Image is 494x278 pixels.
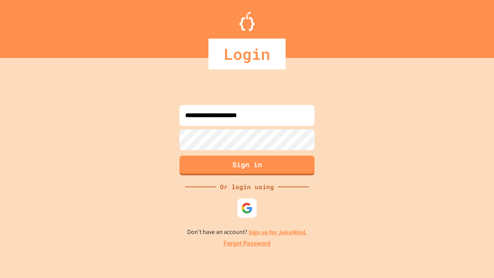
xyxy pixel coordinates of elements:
img: Logo.svg [239,12,255,31]
img: google-icon.svg [241,202,253,214]
a: Forgot Password [223,239,271,248]
button: Sign in [179,156,315,175]
div: Or login using [216,182,278,192]
p: Don't have an account? [187,227,307,237]
a: Sign up for JuiceMind. [249,228,307,236]
div: Login [208,39,286,69]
